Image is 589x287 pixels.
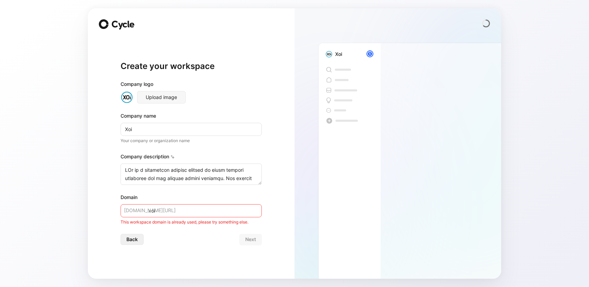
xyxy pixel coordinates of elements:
[121,123,262,136] input: Example
[121,234,144,245] button: Back
[121,152,262,164] div: Company description
[146,93,177,101] span: Upload image
[367,51,373,57] div: S
[121,80,262,91] div: Company logo
[121,91,133,103] img: xoi.io
[121,193,262,201] div: Domain
[121,219,262,226] div: This workspace domain is already used, please try something else.
[121,61,262,72] h1: Create your workspace
[126,235,138,244] span: Back
[137,91,186,103] button: Upload image
[325,51,332,58] img: xoi.io
[335,50,342,58] div: Xoi
[121,137,262,144] p: Your company or organization name
[124,206,176,215] span: [DOMAIN_NAME][URL]
[121,112,262,120] div: Company name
